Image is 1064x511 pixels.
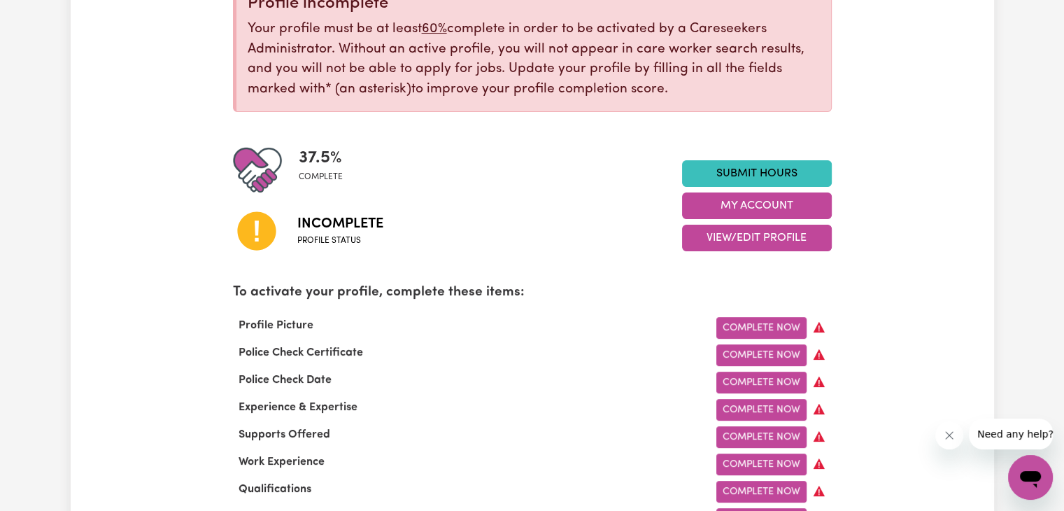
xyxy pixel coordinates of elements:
[248,20,820,100] p: Your profile must be at least complete in order to be activated by a Careseekers Administrator. W...
[716,399,807,421] a: Complete Now
[716,317,807,339] a: Complete Now
[8,10,85,21] span: Need any help?
[325,83,411,96] span: an asterisk
[233,283,832,303] p: To activate your profile, complete these items:
[422,22,447,36] u: 60%
[233,402,363,413] span: Experience & Expertise
[935,421,963,449] iframe: Close message
[682,160,832,187] a: Submit Hours
[233,374,337,386] span: Police Check Date
[716,481,807,503] a: Complete Now
[299,171,343,183] span: complete
[716,426,807,448] a: Complete Now
[297,213,383,234] span: Incomplete
[297,234,383,247] span: Profile status
[233,484,317,495] span: Qualifications
[299,146,354,195] div: Profile completeness: 37.5%
[233,456,330,468] span: Work Experience
[682,225,832,251] button: View/Edit Profile
[682,192,832,219] button: My Account
[716,344,807,366] a: Complete Now
[716,372,807,393] a: Complete Now
[299,146,343,171] span: 37.5 %
[233,429,336,440] span: Supports Offered
[716,454,807,475] a: Complete Now
[969,419,1053,449] iframe: Message from company
[233,320,319,331] span: Profile Picture
[233,347,369,358] span: Police Check Certificate
[1008,455,1053,500] iframe: Button to launch messaging window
